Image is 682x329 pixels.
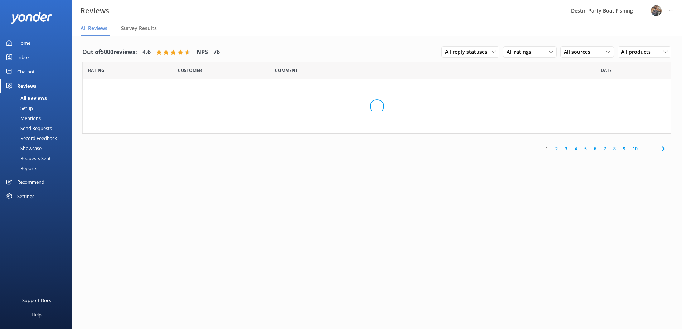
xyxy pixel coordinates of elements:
[81,5,109,16] h3: Reviews
[22,293,51,308] div: Support Docs
[641,145,652,152] span: ...
[4,133,72,143] a: Record Feedback
[4,103,72,113] a: Setup
[88,67,105,74] span: Date
[4,163,37,173] div: Reports
[4,123,52,133] div: Send Requests
[121,25,157,32] span: Survey Results
[542,145,552,152] a: 1
[4,93,47,103] div: All Reviews
[4,153,51,163] div: Requests Sent
[17,64,35,79] div: Chatbot
[552,145,561,152] a: 2
[445,48,492,56] span: All reply statuses
[4,123,72,133] a: Send Requests
[590,145,600,152] a: 6
[619,145,629,152] a: 9
[651,5,662,16] img: 250-1666038197.jpg
[81,25,107,32] span: All Reviews
[4,103,33,113] div: Setup
[4,153,72,163] a: Requests Sent
[178,67,202,74] span: Date
[4,113,72,123] a: Mentions
[4,93,72,103] a: All Reviews
[11,12,52,24] img: yonder-white-logo.png
[17,36,30,50] div: Home
[17,175,44,189] div: Recommend
[197,48,208,57] h4: NPS
[213,48,220,57] h4: 76
[507,48,536,56] span: All ratings
[4,133,57,143] div: Record Feedback
[610,145,619,152] a: 8
[82,48,137,57] h4: Out of 5000 reviews:
[17,189,34,203] div: Settings
[581,145,590,152] a: 5
[621,48,655,56] span: All products
[4,143,42,153] div: Showcase
[561,145,571,152] a: 3
[17,79,36,93] div: Reviews
[275,67,298,74] span: Question
[4,143,72,153] a: Showcase
[564,48,595,56] span: All sources
[4,113,41,123] div: Mentions
[600,145,610,152] a: 7
[32,308,42,322] div: Help
[601,67,612,74] span: Date
[571,145,581,152] a: 4
[17,50,30,64] div: Inbox
[629,145,641,152] a: 10
[4,163,72,173] a: Reports
[142,48,151,57] h4: 4.6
